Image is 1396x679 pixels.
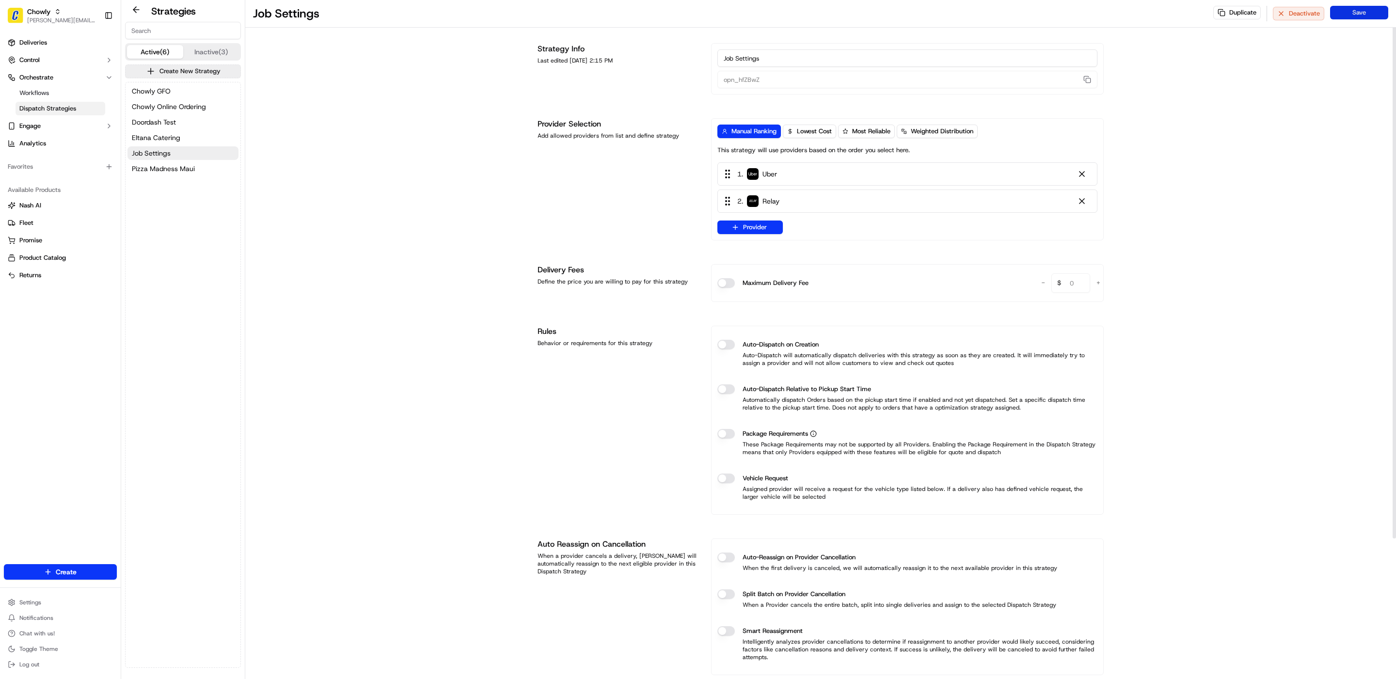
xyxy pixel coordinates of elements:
span: Promise [19,236,42,245]
p: These Package Requirements may not be supported by all Providers. Enabling the Package Requiremen... [717,441,1097,456]
span: Nash AI [19,201,41,210]
span: Workflows [19,89,49,97]
button: Save [1330,6,1388,19]
span: Knowledge Base [19,141,74,151]
button: Create [4,564,117,580]
label: Smart Reassignment [743,626,803,636]
img: uber-new-logo.jpeg [747,168,759,180]
button: Nash AI [4,198,117,213]
p: This strategy will use providers based on the order you select here. [717,146,910,155]
div: We're available if you need us! [33,103,123,111]
p: Auto-Dispatch will automatically dispatch deliveries with this strategy as soon as they are creat... [717,351,1097,367]
span: Control [19,56,40,64]
button: Manual Ranking [717,125,781,138]
button: Job Settings [127,146,238,160]
button: Control [4,52,117,68]
button: Orchestrate [4,70,117,85]
span: Chowly GFO [132,86,171,96]
span: $ [1053,275,1065,294]
button: Create New Strategy [125,64,241,78]
h2: Strategies [151,4,196,18]
label: Split Batch on Provider Cancellation [743,589,845,599]
div: 2 . [722,196,779,206]
input: Search [125,22,241,39]
div: 1. Uber [717,162,1097,186]
span: Fleet [19,219,33,227]
span: Log out [19,661,39,668]
div: Start new chat [33,93,159,103]
button: Deactivate [1273,7,1324,20]
h1: Provider Selection [538,118,699,130]
p: When the first delivery is canceled, we will automatically reassign it to the next available prov... [717,564,1057,572]
span: Analytics [19,139,46,148]
a: Dispatch Strategies [16,102,105,115]
img: Chowly [8,8,23,23]
a: Analytics [4,136,117,151]
p: When a Provider cancels the entire batch, split into single deliveries and assign to the selected... [717,601,1056,609]
button: Package Requirements [810,430,817,437]
span: Dispatch Strategies [19,104,76,113]
div: Available Products [4,182,117,198]
span: Package Requirements [743,429,808,439]
h1: Auto Reassign on Cancellation [538,538,699,550]
div: When a provider cancels a delivery, [PERSON_NAME] will automatically reassign to the next eligibl... [538,552,699,575]
button: Eltana Catering [127,131,238,144]
span: Lowest Cost [797,127,832,136]
span: Orchestrate [19,73,53,82]
a: Fleet [8,219,113,227]
span: Uber [762,169,777,179]
h1: Job Settings [253,6,319,21]
span: Toggle Theme [19,645,58,653]
button: Chowly GFO [127,84,238,98]
button: Lowest Cost [783,125,836,138]
button: Returns [4,268,117,283]
span: Doordash Test [132,117,176,127]
button: Pizza Madness Maui [127,162,238,175]
button: Start new chat [165,96,176,108]
span: Pizza Madness Maui [132,164,195,174]
span: Settings [19,599,41,606]
p: Automatically dispatch Orders based on the pickup start time if enabled and not yet dispatched. S... [717,396,1097,411]
span: Returns [19,271,41,280]
a: Nash AI [8,201,113,210]
button: Weighted Distribution [897,125,978,138]
button: ChowlyChowly[PERSON_NAME][EMAIL_ADDRESS][DOMAIN_NAME] [4,4,100,27]
button: Most Reliable [838,125,895,138]
a: Product Catalog [8,253,113,262]
button: Engage [4,118,117,134]
button: Duplicate [1213,6,1261,19]
span: Job Settings [132,148,171,158]
button: Active (6) [127,45,183,59]
a: Doordash Test [127,115,238,129]
span: Deliveries [19,38,47,47]
label: Vehicle Request [743,474,788,483]
span: Most Reliable [852,127,890,136]
span: Pylon [96,165,117,172]
a: Returns [8,271,113,280]
button: [PERSON_NAME][EMAIL_ADDRESS][DOMAIN_NAME] [27,16,96,24]
span: Chowly [27,7,50,16]
a: Deliveries [4,35,117,50]
div: 📗 [10,142,17,150]
a: 📗Knowledge Base [6,137,78,155]
label: Auto-Reassign on Provider Cancellation [743,553,856,562]
h1: Rules [538,326,699,337]
img: 1736555255976-a54dd68f-1ca7-489b-9aae-adbdc363a1c4 [10,93,27,111]
img: relay_logo_black.png [747,195,759,207]
span: Weighted Distribution [911,127,973,136]
div: 1 . [722,169,777,179]
a: 💻API Documentation [78,137,159,155]
button: Toggle Theme [4,642,117,656]
button: Promise [4,233,117,248]
div: Last edited [DATE] 2:15 PM [538,57,699,64]
div: Add allowed providers from list and define strategy [538,132,699,140]
span: Chowly Online Ordering [132,102,206,111]
button: Chowly Online Ordering [127,100,238,113]
span: Eltana Catering [132,133,180,142]
span: Relay [762,196,779,206]
h1: Strategy Info [538,43,699,55]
